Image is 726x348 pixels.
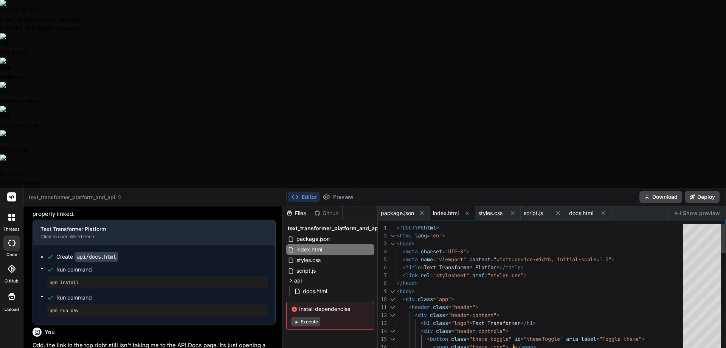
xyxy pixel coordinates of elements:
span: = [451,328,454,334]
span: = [521,336,524,342]
div: 13 [378,319,387,327]
span: text_transformer_platform_and_api [29,194,122,201]
span: " [521,272,524,279]
span: div [406,296,415,303]
span: title [406,264,421,271]
span: Install dependencies [291,305,369,313]
span: package.json [381,209,414,217]
span: < [427,336,430,342]
div: 5 [378,256,387,264]
span: > [533,320,536,326]
button: Deploy [685,191,720,203]
div: Click to collapse the range. [388,240,397,248]
span: title [506,264,521,271]
div: 15 [378,335,387,343]
label: threads [3,226,20,233]
span: text_transformer_platform_and_api [288,225,380,232]
span: < [421,320,424,326]
div: Github [311,209,342,217]
div: Click to open Workbench [40,234,256,240]
code: api/docs.html [74,252,118,262]
div: 11 [378,303,387,311]
div: Click to collapse the range. [388,335,397,343]
span: "theme-toggle" [469,336,512,342]
button: Text Transformer PlatformClick to open Workbench [33,220,263,245]
button: Editor [288,192,320,202]
span: api [294,277,302,284]
span: = [427,232,430,239]
span: < [415,312,418,318]
div: 3 [378,240,387,248]
span: = [442,248,445,255]
span: > [521,264,524,271]
span: class [433,304,448,311]
span: styles.css [490,272,521,279]
span: class [433,320,448,326]
span: > [611,256,614,263]
span: > [469,320,472,326]
div: 4 [378,248,387,256]
span: > [415,280,418,287]
span: styles.css [478,209,503,217]
span: < [403,264,406,271]
span: </ [521,320,527,326]
div: 14 [378,327,387,335]
div: 1 [378,224,387,232]
span: < [403,296,406,303]
span: </ [500,264,506,271]
span: <!DOCTYPE [397,224,424,231]
label: GitHub [5,278,19,284]
span: = [433,256,436,263]
span: link [406,272,418,279]
span: script.js [296,266,316,275]
span: < [403,272,406,279]
span: name [421,256,433,263]
span: header [412,304,430,311]
span: "en" [430,232,442,239]
label: Upload [5,306,19,313]
span: docs.html [569,209,593,217]
div: 10 [378,295,387,303]
span: docs.html [302,287,328,296]
span: < [409,304,412,311]
span: lang [415,232,427,239]
div: 12 [378,311,387,319]
span: Show preview [683,209,720,217]
div: Files [283,209,311,217]
span: = [596,336,599,342]
div: 6 [378,264,387,272]
span: = [448,304,451,311]
span: Run command [56,294,268,301]
span: = [484,272,487,279]
label: code [6,251,17,258]
span: head [403,280,415,287]
div: 2 [378,232,387,240]
span: content [469,256,490,263]
span: "stylesheet" [433,272,469,279]
span: "Toggle theme" [599,336,642,342]
span: class [436,328,451,334]
span: < [397,240,400,247]
span: > [642,336,645,342]
span: script.js [524,209,543,217]
span: > [421,264,424,271]
span: div [424,328,433,334]
span: < [397,288,400,295]
span: Text Transformer [472,320,521,326]
button: Download [639,191,682,203]
div: Create [56,253,118,261]
span: meta [406,256,418,263]
span: < [403,248,406,255]
span: html [424,224,436,231]
span: > [436,224,439,231]
span: class [418,296,433,303]
span: "header-controls" [454,328,506,334]
span: "viewport" [436,256,466,263]
span: rel [421,272,430,279]
span: < [421,328,424,334]
span: h1 [424,320,430,326]
span: > [496,312,500,318]
span: = [466,336,469,342]
span: class [451,336,466,342]
span: package.json [296,234,330,243]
